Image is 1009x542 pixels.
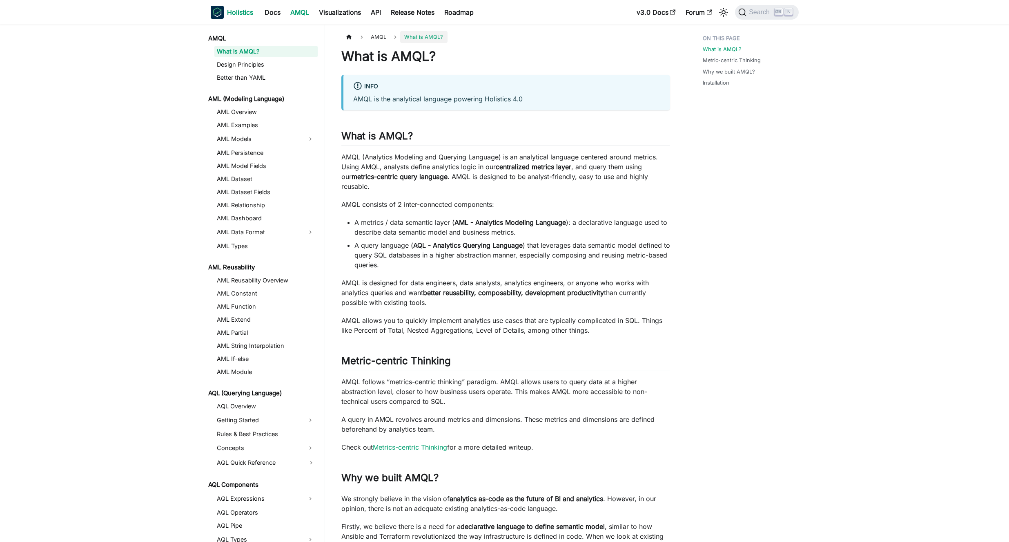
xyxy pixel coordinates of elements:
a: Docs [260,6,285,19]
strong: AML - Analytics Modeling Language [454,218,566,226]
a: Metrics-centric Thinking [373,443,447,451]
b: Holistics [227,7,253,17]
strong: better reusability, composability, development productivity [423,289,604,297]
button: Expand sidebar category 'AML Models' [303,132,318,146]
a: Home page [341,31,357,43]
span: Search [746,9,775,16]
nav: Breadcrumbs [341,31,670,43]
p: AMQL is designed for data engineers, data analysts, analytics engineers, or anyone who works with... [341,278,670,307]
p: AMQL consists of 2 inter-connected components: [341,199,670,209]
h2: Metric-centric Thinking [341,355,670,370]
li: A metrics / data semantic layer ( ): a declarative language used to describe data semantic model ... [354,217,670,237]
a: AML Dashboard [214,213,318,224]
a: AML Persistence [214,147,318,159]
strong: declarative language to define semantic model [461,522,605,531]
kbd: K [784,8,793,16]
p: AMQL is the analytical language powering Holistics 4.0 [353,94,660,104]
p: Check out for a more detailed writeup. [341,442,670,452]
strong: centralized metrics layer [496,163,571,171]
a: AML String Interpolation [214,340,318,352]
strong: AQL - Analytics Querying Language [413,241,523,249]
a: AML Dataset Fields [214,186,318,198]
a: Better than YAML [214,72,318,83]
h2: Why we built AMQL? [341,472,670,487]
button: Expand sidebar category 'AQL Expressions' [303,492,318,505]
a: What is AMQL? [703,45,742,53]
a: AML Types [214,240,318,252]
h1: What is AMQL? [341,48,670,65]
a: Getting Started [214,414,303,427]
a: Why we built AMQL? [703,68,755,76]
a: AQL Overview [214,401,318,412]
a: HolisticsHolistics [211,6,253,19]
a: AQL Expressions [214,492,303,505]
a: AML Extend [214,314,318,325]
nav: Docs sidebar [203,25,325,542]
a: What is AMQL? [214,46,318,57]
a: AML If-else [214,353,318,365]
a: Installation [703,79,729,87]
button: Expand sidebar category 'Getting Started' [303,414,318,427]
img: Holistics [211,6,224,19]
a: Roadmap [439,6,479,19]
p: AMQL allows you to quickly implement analytics use cases that are typically complicated in SQL. T... [341,316,670,335]
a: Metric-centric Thinking [703,56,761,64]
a: AML Overview [214,106,318,118]
a: AML Data Format [214,226,303,239]
p: AMQL (Analytics Modeling and Querying Language) is an analytical language centered around metrics... [341,152,670,191]
div: info [353,81,660,92]
a: API [366,6,386,19]
button: Switch between dark and light mode (currently light mode) [717,6,730,19]
a: AML Examples [214,119,318,131]
li: A query language ( ) that leverages data semantic model defined to query SQL databases in a highe... [354,240,670,270]
strong: metrics-centric query language [352,172,448,181]
p: AMQL follows “metrics-centric thinking” paradigm. AMQL allows users to query data at a higher abs... [341,377,670,406]
a: AML Constant [214,288,318,299]
a: AML Reusability Overview [214,275,318,286]
a: AML Partial [214,327,318,338]
span: AMQL [367,31,390,43]
a: AML Relationship [214,199,318,211]
a: AQL Components [206,479,318,490]
a: AQL (Querying Language) [206,387,318,399]
a: AMQL [285,6,314,19]
a: AQL Pipe [214,520,318,531]
a: Concepts [214,441,303,455]
a: AML Function [214,301,318,312]
a: AQL Operators [214,507,318,518]
a: AML Reusability [206,262,318,273]
button: Search (Ctrl+K) [735,5,798,20]
h2: What is AMQL? [341,130,670,146]
button: Expand sidebar category 'AML Data Format' [303,226,318,239]
a: AMQL [206,33,318,44]
a: v3.0 Docs [632,6,681,19]
strong: analytics as-code as the future of BI and analytics [450,495,603,503]
p: A query in AMQL revolves around metrics and dimensions. These metrics and dimensions are defined ... [341,414,670,434]
a: Visualizations [314,6,366,19]
p: We strongly believe in the vision of . However, in our opinion, there is not an adequate existing... [341,494,670,513]
a: AML Model Fields [214,160,318,172]
a: Forum [681,6,717,19]
button: Expand sidebar category 'Concepts' [303,441,318,455]
span: What is AMQL? [400,31,447,43]
a: AML Module [214,366,318,378]
a: AML Dataset [214,173,318,185]
a: Rules & Best Practices [214,428,318,440]
a: AQL Quick Reference [214,456,318,469]
a: AML Models [214,132,303,146]
a: AML (Modeling Language) [206,93,318,105]
a: Release Notes [386,6,439,19]
a: Design Principles [214,59,318,70]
